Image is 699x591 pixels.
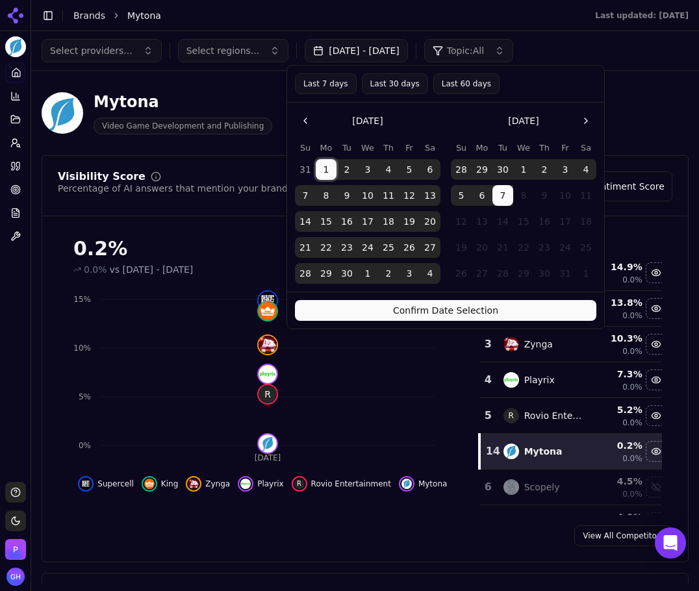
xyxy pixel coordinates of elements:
button: Monday, September 22nd, 2025, selected [316,237,337,258]
button: Hide king data [646,298,667,319]
button: Friday, September 19th, 2025, selected [399,211,420,232]
span: 0.0% [622,310,642,321]
button: Saturday, September 6th, 2025, selected [420,159,440,180]
button: Friday, September 12th, 2025, selected [399,185,420,206]
th: Friday [399,142,420,154]
img: Mytona [42,92,83,134]
button: Sunday, September 28th, 2025, selected [451,159,472,180]
button: Confirm Date Selection [295,300,596,321]
img: Grace Hallen [6,568,25,586]
span: Video Game Development and Publishing [94,118,272,134]
div: Playrix [524,373,555,386]
img: scopely [503,479,519,495]
button: Tuesday, September 9th, 2025, selected [337,185,357,206]
button: Saturday, October 4th, 2025, selected [576,159,596,180]
div: Mytona [524,445,563,458]
button: Sunday, September 28th, 2025, selected [295,263,316,284]
button: Hide zynga data [186,476,230,492]
button: Monday, September 15th, 2025, selected [316,211,337,232]
tr: 3zyngaZynga10.3%0.0%Hide zynga data [479,327,668,362]
div: 3 [485,336,490,352]
button: Hide mytona data [646,441,667,462]
button: Show big fish games data [646,512,667,533]
button: Saturday, September 13th, 2025, selected [420,185,440,206]
div: 0.2% [73,237,452,260]
button: Hide playrix data [238,476,283,492]
div: 0.2 % [596,439,642,452]
img: zynga [503,336,519,352]
span: 0.0% [622,453,642,464]
button: Tuesday, September 23rd, 2025, selected [337,237,357,258]
button: Saturday, October 4th, 2025, selected [420,263,440,284]
div: 5.2 % [596,403,642,416]
button: Tuesday, September 2nd, 2025, selected [337,159,357,180]
a: Brands [73,10,105,21]
span: Supercell [97,479,134,489]
div: 6 [485,479,490,495]
span: R [259,385,277,403]
button: Current brand: Mytona [5,36,26,57]
nav: breadcrumb [73,9,569,22]
button: Sunday, September 21st, 2025, selected [295,237,316,258]
button: Thursday, September 25th, 2025, selected [378,237,399,258]
div: Zynga [524,338,553,351]
th: Thursday [534,142,555,154]
button: Wednesday, September 3rd, 2025, selected [357,159,378,180]
tr: 14mytonaMytona0.2%0.0%Hide mytona data [479,434,668,470]
button: Sunday, August 31st, 2025 [295,159,316,180]
img: mytona [503,444,519,459]
button: Friday, September 5th, 2025, selected [399,159,420,180]
button: Thursday, October 2nd, 2025, selected [378,263,399,284]
button: Wednesday, September 10th, 2025, selected [357,185,378,206]
img: supercell [81,479,91,489]
span: Select providers... [50,44,133,57]
img: playrix [503,372,519,388]
table: September 2025 [295,142,440,284]
button: Hide playrix data [646,370,667,390]
button: Sunday, September 14th, 2025, selected [295,211,316,232]
span: Zynga [205,479,230,489]
span: Topic: All [447,44,484,57]
img: zynga [259,336,277,354]
a: View All Competitors [574,525,672,546]
span: 0.0% [622,489,642,499]
button: Hide rovio entertainment data [292,476,391,492]
button: Saturday, September 27th, 2025, selected [420,237,440,258]
img: playrix [240,479,251,489]
img: playrix [259,365,277,383]
button: [DATE] - [DATE] [305,39,408,62]
img: Mytona [5,36,26,57]
div: 7.3 % [596,368,642,381]
th: Tuesday [492,142,513,154]
div: Percentage of AI answers that mention your brand [58,182,288,195]
span: 0.0% [622,275,642,285]
button: Wednesday, September 17th, 2025, selected [357,211,378,232]
span: 0.0% [622,346,642,357]
th: Sunday [451,142,472,154]
button: Go to the Next Month [576,110,596,131]
div: 13.8 % [596,296,642,309]
button: Today, Tuesday, October 7th, 2025, selected [492,185,513,206]
img: zynga [188,479,199,489]
span: Mytona [127,9,161,22]
div: Visibility Score [58,171,146,182]
th: Saturday [576,142,596,154]
th: Thursday [378,142,399,154]
button: Monday, October 6th, 2025, selected [472,185,492,206]
button: Last 60 days [433,73,500,94]
button: Monday, September 1st, 2025, selected [316,159,337,180]
tr: 6scopelyScopely4.5%0.0%Show scopely data [479,470,668,505]
tr: 4.0%Show big fish games data [479,505,668,541]
th: Sunday [295,142,316,154]
span: 0.0% [84,263,107,276]
button: Tuesday, September 30th, 2025, selected [492,159,513,180]
button: Friday, October 3rd, 2025, selected [555,159,576,180]
button: Friday, September 26th, 2025, selected [399,237,420,258]
span: 0.0% [622,418,642,428]
img: supercell [259,292,277,310]
button: Sentiment Score [585,175,669,198]
span: R [503,408,519,423]
button: Sunday, October 5th, 2025, selected [451,185,472,206]
button: Hide mytona data [399,476,447,492]
button: Hide king data [142,476,178,492]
